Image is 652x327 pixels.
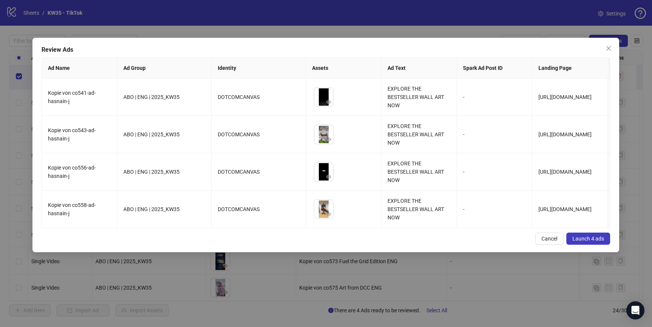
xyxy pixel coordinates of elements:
span: eye [326,137,331,142]
th: Ad Group [117,58,212,79]
span: - [463,131,464,137]
span: EXPLORE THE BESTSELLER WALL ART NOW [388,198,444,221]
th: Spark Ad Post ID [457,58,532,79]
div: DOTCOMCANVAS [218,93,300,101]
span: - [463,94,464,100]
div: ABO | ENG | 2025_KW35 [123,205,205,213]
span: Cancel [542,236,558,242]
span: [URL][DOMAIN_NAME] [538,94,592,100]
div: ABO | ENG | 2025_KW35 [123,93,205,101]
span: close [606,45,612,51]
div: ABO | ENG | 2025_KW35 [123,168,205,176]
th: Ad Text [381,58,457,79]
div: DOTCOMCANVAS [218,130,300,139]
div: DOTCOMCANVAS [218,168,300,176]
span: [URL][DOMAIN_NAME] [538,169,592,175]
button: Cancel [536,233,564,245]
button: Preview [324,172,333,181]
span: EXPLORE THE BESTSELLER WALL ART NOW [388,86,444,108]
span: [URL][DOMAIN_NAME] [538,131,592,137]
span: EXPLORE THE BESTSELLER WALL ART NOW [388,123,444,146]
span: Launch 4 ads [573,236,604,242]
span: Kopie von co541-ad-hasnain-j [48,90,96,104]
button: Preview [324,135,333,144]
img: Asset 1 [314,125,333,144]
span: - [463,206,464,212]
span: eye [326,211,331,217]
th: Assets [306,58,381,79]
span: eye [326,174,331,179]
img: Asset 1 [314,200,333,219]
th: Ad Name [42,58,117,79]
span: [URL][DOMAIN_NAME] [538,206,592,212]
button: Preview [324,97,333,106]
div: Open Intercom Messenger [626,301,644,319]
span: Kopie von co556-ad-hasnain-j [48,165,96,179]
button: Close [603,42,615,54]
img: Asset 1 [314,162,333,181]
span: EXPLORE THE BESTSELLER WALL ART NOW [388,160,444,183]
div: ABO | ENG | 2025_KW35 [123,130,205,139]
img: Asset 1 [314,88,333,106]
button: Launch 4 ads [567,233,610,245]
th: Landing Page [532,58,612,79]
span: Kopie von co543-ad-hasnain-j [48,127,96,142]
div: Review Ads [42,45,610,54]
span: eye [326,99,331,105]
button: Preview [324,210,333,219]
div: DOTCOMCANVAS [218,205,300,213]
span: Kopie von co558-ad-hasnain-j [48,202,96,216]
th: Identity [212,58,306,79]
span: - [463,169,464,175]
